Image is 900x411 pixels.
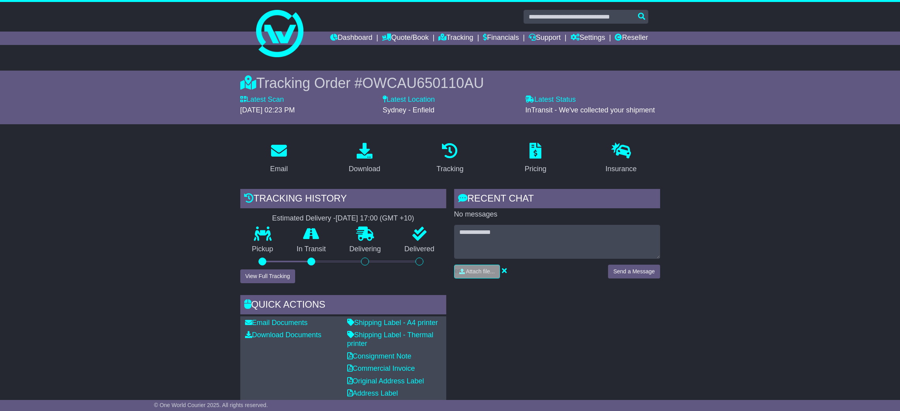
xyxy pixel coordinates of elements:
div: Estimated Delivery - [240,214,446,223]
div: Quick Actions [240,295,446,316]
div: Tracking [436,164,463,174]
a: Original Address Label [347,377,424,385]
a: Tracking [438,32,473,45]
label: Latest Scan [240,95,284,104]
p: Delivering [338,245,393,254]
p: Delivered [393,245,446,254]
a: Reseller [615,32,648,45]
span: © One World Courier 2025. All rights reserved. [154,402,268,408]
label: Latest Location [383,95,435,104]
a: Support [529,32,561,45]
div: RECENT CHAT [454,189,660,210]
span: [DATE] 02:23 PM [240,106,295,114]
a: Email [265,140,293,177]
span: InTransit - We've collected your shipment [525,106,655,114]
p: No messages [454,210,660,219]
a: Shipping Label - Thermal printer [347,331,434,347]
span: Sydney - Enfield [383,106,434,114]
p: In Transit [285,245,338,254]
a: Quote/Book [382,32,428,45]
a: Pricing [520,140,552,177]
div: Tracking Order # [240,75,660,92]
a: Download [344,140,385,177]
button: View Full Tracking [240,269,295,283]
a: Consignment Note [347,352,412,360]
a: Tracking [431,140,468,177]
a: Insurance [601,140,642,177]
a: Dashboard [330,32,372,45]
div: Pricing [525,164,546,174]
div: Email [270,164,288,174]
label: Latest Status [525,95,576,104]
div: Tracking history [240,189,446,210]
button: Send a Message [608,265,660,278]
div: [DATE] 17:00 (GMT +10) [336,214,414,223]
a: Download Documents [245,331,322,339]
div: Download [349,164,380,174]
a: Financials [483,32,519,45]
a: Commercial Invoice [347,364,415,372]
a: Shipping Label - A4 printer [347,319,438,327]
p: Pickup [240,245,285,254]
a: Settings [571,32,605,45]
a: Address Label [347,389,398,397]
a: Email Documents [245,319,308,327]
div: Insurance [606,164,637,174]
span: OWCAU650110AU [362,75,484,91]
